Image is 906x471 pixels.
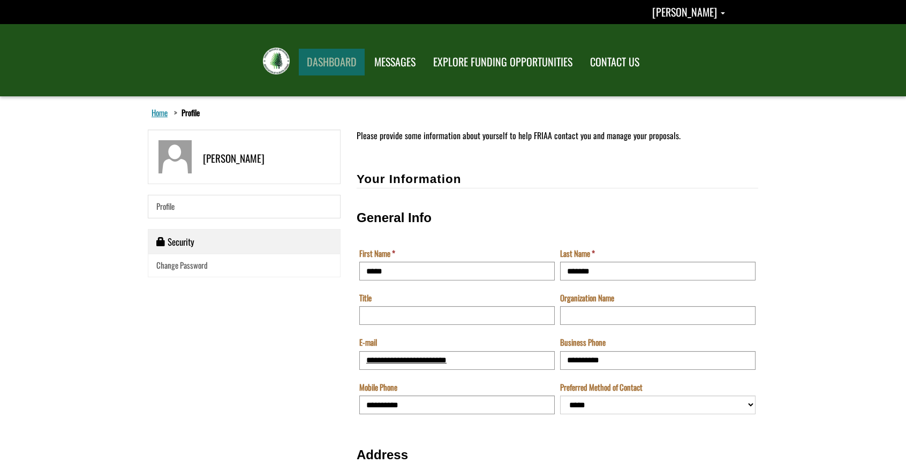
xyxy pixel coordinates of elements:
[652,4,725,20] a: Corey Cookson
[158,140,192,173] img: Corey Cookson graphic/image
[149,105,170,119] a: Home
[359,337,377,348] label: E-mail
[357,172,462,186] span: Your Information
[297,45,647,75] nav: Main Navigation
[560,262,756,280] input: Last Name
[359,262,555,280] input: First Name
[171,107,200,118] li: Profile
[148,195,341,218] a: Profile
[357,211,758,225] h3: General Info
[560,337,606,348] label: Business Phone
[359,382,397,393] label: Mobile Phone
[168,235,194,248] span: Security
[299,49,365,75] a: DASHBOARD
[560,248,595,259] label: Last Name
[359,292,372,303] label: Title
[560,292,614,303] label: Organization Name
[582,49,647,75] a: CONTACT US
[357,130,758,142] p: Please provide some information about yourself to help FRIAA contact you and manage your proposals.
[148,254,340,276] a: Change Password
[357,200,758,427] fieldset: General Info
[156,259,208,271] span: Change Password
[560,382,643,393] label: Preferred Method of Contact
[192,140,265,173] div: [PERSON_NAME]
[652,4,717,20] span: [PERSON_NAME]
[366,49,424,75] a: MESSAGES
[357,448,758,462] h3: Address
[425,49,580,75] a: EXPLORE FUNDING OPPORTUNITIES
[359,248,395,259] label: First Name
[263,48,290,74] img: FRIAA Submissions Portal
[156,200,175,212] span: Profile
